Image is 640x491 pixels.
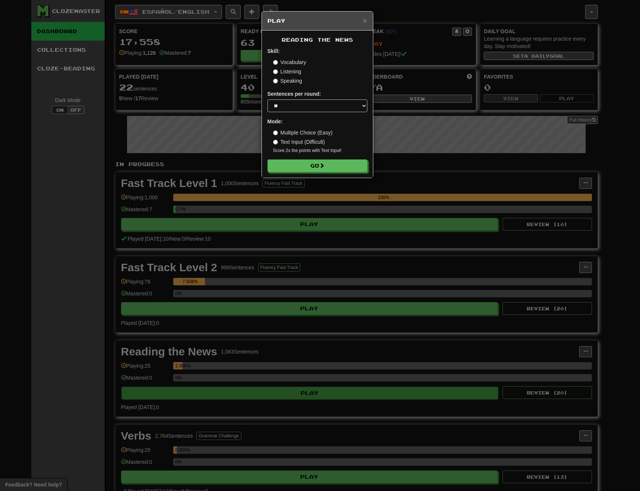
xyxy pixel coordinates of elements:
h5: Play [267,17,367,25]
input: Listening [273,69,278,74]
strong: Mode: [267,118,283,124]
button: Close [362,16,367,24]
strong: Skill: [267,48,280,54]
input: Vocabulary [273,60,278,65]
button: Go [267,159,367,172]
label: Speaking [273,77,302,85]
span: Reading the News [282,37,353,43]
label: Multiple Choice (Easy) [273,129,333,136]
input: Speaking [273,79,278,83]
span: × [362,16,367,25]
label: Vocabulary [273,58,306,66]
label: Text Input (Difficult) [273,138,325,146]
input: Multiple Choice (Easy) [273,130,278,135]
input: Text Input (Difficult) [273,140,278,145]
small: Score 2x the points with Text Input ! [273,148,367,154]
label: Listening [273,68,301,75]
label: Sentences per round: [267,90,321,98]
